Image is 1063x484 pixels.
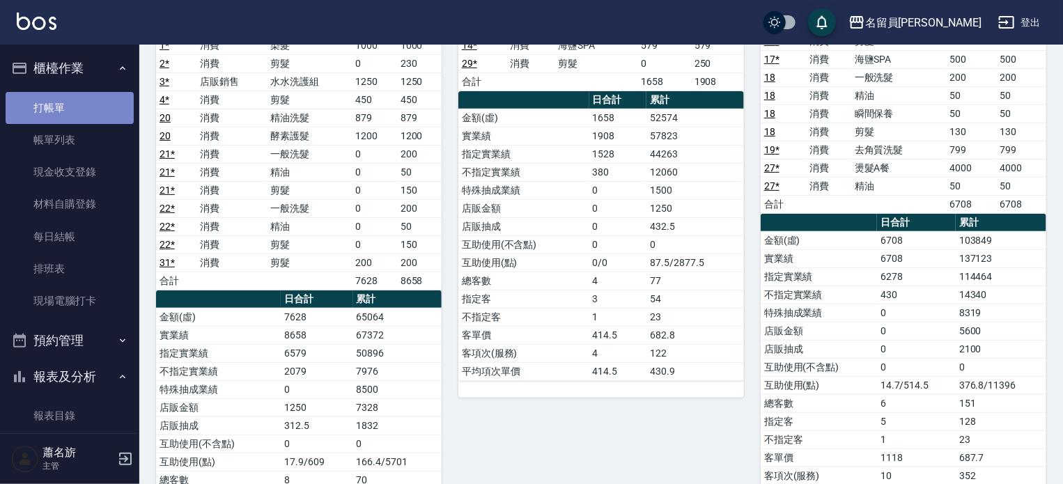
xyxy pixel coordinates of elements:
td: 消費 [196,54,267,72]
td: 500 [996,50,1046,68]
td: 消費 [506,36,554,54]
td: 剪髮 [267,181,352,199]
td: 682.8 [646,326,744,344]
td: 2079 [281,362,352,380]
td: 799 [996,141,1046,159]
td: 0 [589,217,647,235]
td: 實業績 [156,326,281,344]
td: 0/0 [589,253,647,272]
td: 8500 [353,380,442,398]
td: 精油 [851,177,947,195]
td: 430 [877,286,956,304]
td: 2100 [956,340,1046,358]
td: 7628 [281,308,352,326]
a: 20 [160,130,171,141]
td: 6278 [877,267,956,286]
td: 17.9/609 [281,453,352,471]
td: 77 [646,272,744,290]
td: 店販金額 [156,398,281,416]
td: 合計 [761,195,806,213]
td: 432.5 [646,217,744,235]
p: 主管 [42,460,114,472]
td: 1832 [353,416,442,435]
td: 6708 [947,195,997,213]
td: 0 [589,235,647,253]
td: 1118 [877,448,956,467]
td: 7976 [353,362,442,380]
button: 名留員[PERSON_NAME] [843,8,987,37]
td: 消費 [196,217,267,235]
td: 合計 [156,272,196,290]
td: 8658 [281,326,352,344]
td: 5 [877,412,956,430]
td: 消費 [196,199,267,217]
td: 精油洗髮 [267,109,352,127]
td: 平均項次單價 [458,362,589,380]
td: 0 [281,435,352,453]
td: 指定客 [458,290,589,308]
td: 一般洗髮 [851,68,947,86]
td: 50896 [353,344,442,362]
td: 4 [589,272,647,290]
td: 1 [877,430,956,448]
td: 海鹽SPA [851,50,947,68]
td: 0 [646,235,744,253]
td: 6708 [877,231,956,249]
th: 日合計 [589,91,647,109]
td: 50 [947,86,997,104]
td: 1658 [638,72,691,91]
td: 130 [947,123,997,141]
td: 50 [397,217,442,235]
td: 414.5 [589,362,647,380]
table: a dense table [458,91,744,381]
td: 6708 [877,249,956,267]
td: 剪髮 [851,123,947,141]
td: 879 [397,109,442,127]
td: 1250 [352,72,397,91]
td: 消費 [806,177,851,195]
td: 剪髮 [267,253,352,272]
td: 1908 [691,72,744,91]
td: 0 [877,358,956,376]
td: 店販金額 [761,322,877,340]
td: 450 [397,91,442,109]
td: 0 [589,181,647,199]
td: 687.7 [956,448,1046,467]
a: 排班表 [6,253,134,285]
td: 200 [397,199,442,217]
td: 0 [352,235,397,253]
td: 消費 [196,145,267,163]
td: 瞬間保養 [851,104,947,123]
td: 實業績 [458,127,589,145]
td: 6579 [281,344,352,362]
button: 登出 [993,10,1046,36]
td: 0 [956,358,1046,376]
td: 0 [352,181,397,199]
td: 3 [589,290,647,308]
td: 店販金額 [458,199,589,217]
td: 指定實業績 [761,267,877,286]
td: 87.5/2877.5 [646,253,744,272]
td: 0 [352,163,397,181]
td: 4000 [996,159,1046,177]
td: 互助使用(點) [458,253,589,272]
td: 250 [691,54,744,72]
a: 現場電腦打卡 [6,285,134,317]
td: 客項次(服務) [458,344,589,362]
td: 0 [281,380,352,398]
td: 燙髮A餐 [851,159,947,177]
td: 50 [996,104,1046,123]
td: 消費 [806,159,851,177]
td: 消費 [806,141,851,159]
td: 不指定客 [458,308,589,326]
td: 不指定客 [761,430,877,448]
td: 0 [638,54,691,72]
td: 消費 [196,109,267,127]
td: 1200 [352,127,397,145]
td: 6 [877,394,956,412]
td: 酵素護髮 [267,127,352,145]
td: 消費 [196,127,267,145]
td: 互助使用(不含點) [458,235,589,253]
th: 累計 [956,214,1046,232]
td: 1908 [589,127,647,145]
